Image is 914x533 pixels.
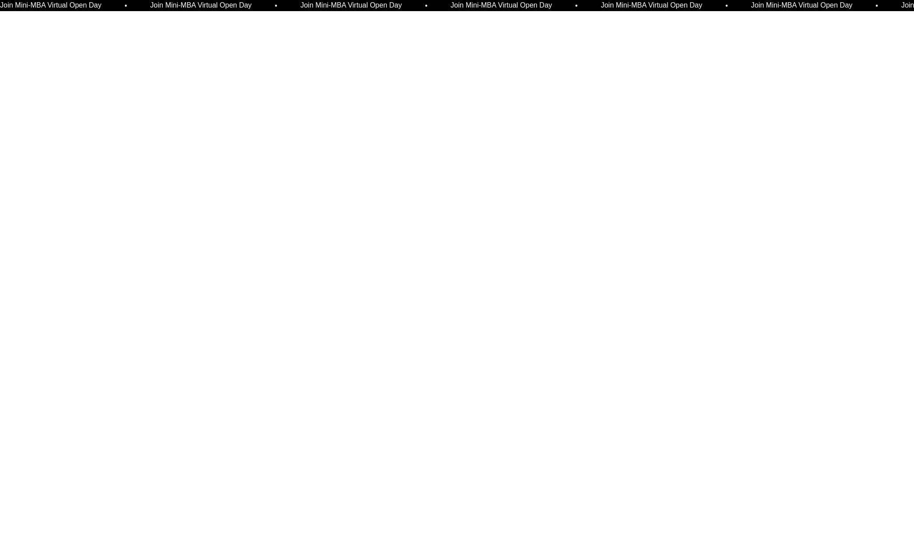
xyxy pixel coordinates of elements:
[725,2,727,9] span: •
[274,2,277,9] span: •
[874,2,877,9] span: •
[124,2,126,9] span: •
[574,2,577,9] span: •
[424,2,427,9] span: •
